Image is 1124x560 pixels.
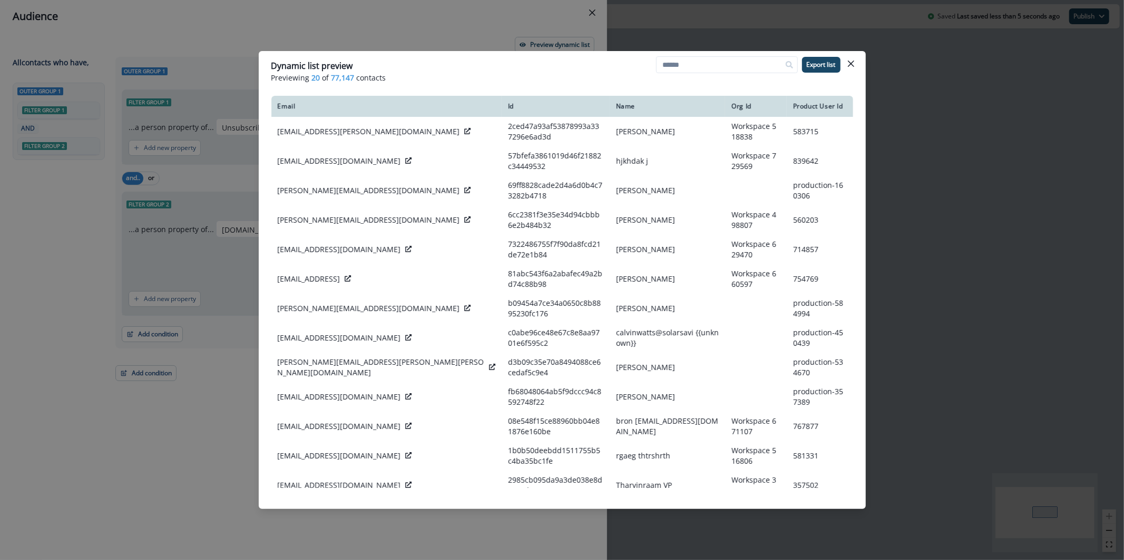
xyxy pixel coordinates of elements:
[502,205,610,235] td: 6cc2381f3e35e34d94cbbb6e2b484b32
[787,412,853,441] td: 767877
[271,59,353,72] p: Dynamic list preview
[502,382,610,412] td: fb68048064ab5f9dccc94c8592748f22
[616,102,719,111] div: Name
[271,72,853,83] p: Previewing of contacts
[312,72,320,83] span: 20
[502,441,610,471] td: 1b0b50deebdd1511755b5c4ba35bc1fe
[843,55,859,72] button: Close
[787,117,853,146] td: 583715
[725,471,786,500] td: Workspace 333637
[610,117,726,146] td: [PERSON_NAME]
[502,146,610,176] td: 57bfefa3861019d46f21882c34449532
[610,146,726,176] td: hjkhdak j
[787,264,853,294] td: 754769
[807,61,836,68] p: Export list
[725,146,786,176] td: Workspace 729569
[278,244,401,255] p: [EMAIL_ADDRESS][DOMAIN_NAME]
[331,72,355,83] span: 77,147
[787,205,853,235] td: 560203
[787,323,853,353] td: production-450439
[725,264,786,294] td: Workspace 660597
[610,471,726,500] td: Tharvinraam VP
[278,451,401,461] p: [EMAIL_ADDRESS][DOMAIN_NAME]
[502,323,610,353] td: c0abe96ce48e67c8e8aa9701e6f595c2
[502,176,610,205] td: 69ff8828cade2d4a6d0b4c73282b4718
[610,353,726,382] td: [PERSON_NAME]
[278,480,401,491] p: [EMAIL_ADDRESS][DOMAIN_NAME]
[610,235,726,264] td: [PERSON_NAME]
[278,421,401,432] p: [EMAIL_ADDRESS][DOMAIN_NAME]
[787,294,853,323] td: production-584994
[278,333,401,343] p: [EMAIL_ADDRESS][DOMAIN_NAME]
[787,235,853,264] td: 714857
[502,117,610,146] td: 2ced47a93af53878993a337296e6ad3d
[278,392,401,402] p: [EMAIL_ADDRESS][DOMAIN_NAME]
[787,441,853,471] td: 581331
[502,471,610,500] td: 2985cb095da9a3de038e8d09c8d48925
[610,323,726,353] td: calvinwatts@solarsavi {{unknown}}
[610,412,726,441] td: bron [EMAIL_ADDRESS][DOMAIN_NAME]
[787,353,853,382] td: production-534670
[502,235,610,264] td: 7322486755f7f90da8fcd21de72e1b84
[278,303,460,314] p: [PERSON_NAME][EMAIL_ADDRESS][DOMAIN_NAME]
[610,441,726,471] td: rgaeg thtrshrth
[278,357,485,378] p: [PERSON_NAME][EMAIL_ADDRESS][PERSON_NAME][PERSON_NAME][DOMAIN_NAME]
[278,274,340,284] p: [EMAIL_ADDRESS]
[610,294,726,323] td: [PERSON_NAME]
[725,235,786,264] td: Workspace 629470
[278,126,460,137] p: [EMAIL_ADDRESS][PERSON_NAME][DOMAIN_NAME]
[725,205,786,235] td: Workspace 498807
[610,205,726,235] td: [PERSON_NAME]
[787,146,853,176] td: 839642
[502,294,610,323] td: b09454a7ce34a0650c8b8895230fc176
[502,353,610,382] td: d3b09c35e70a8494088ce6cedaf5c9e4
[278,156,401,166] p: [EMAIL_ADDRESS][DOMAIN_NAME]
[278,185,460,196] p: [PERSON_NAME][EMAIL_ADDRESS][DOMAIN_NAME]
[610,176,726,205] td: [PERSON_NAME]
[787,176,853,205] td: production-160306
[725,117,786,146] td: Workspace 518838
[787,471,853,500] td: 357502
[802,57,840,73] button: Export list
[278,102,495,111] div: Email
[278,215,460,225] p: [PERSON_NAME][EMAIL_ADDRESS][DOMAIN_NAME]
[502,264,610,294] td: 81abc543f6a2abafec49a2bd74c88b98
[610,382,726,412] td: [PERSON_NAME]
[610,264,726,294] td: [PERSON_NAME]
[787,382,853,412] td: production-357389
[731,102,780,111] div: Org Id
[793,102,847,111] div: Product User Id
[508,102,603,111] div: Id
[725,412,786,441] td: Workspace 671107
[725,441,786,471] td: Workspace 516806
[502,412,610,441] td: 08e548f15ce88960bb04e81876e160be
